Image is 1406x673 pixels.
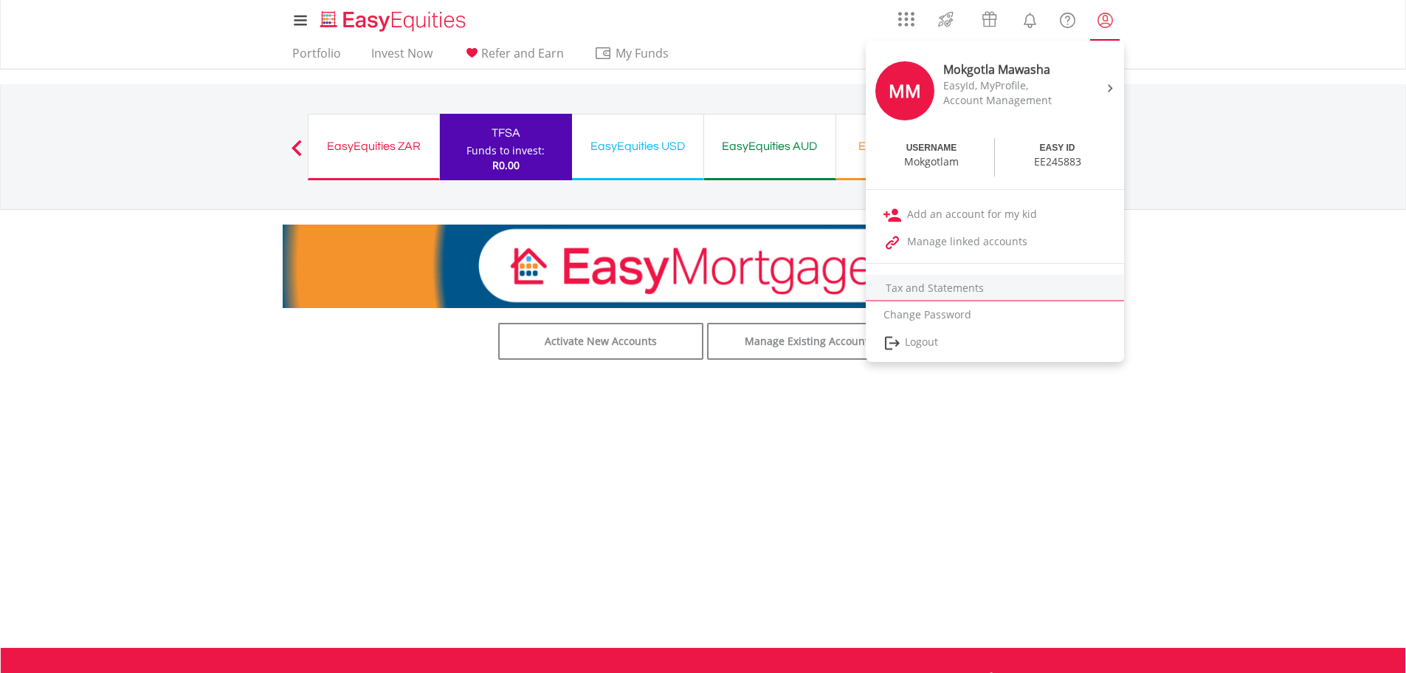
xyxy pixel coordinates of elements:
a: Tax and Statements [866,275,1124,301]
div: EasyEquities ZAR [317,136,430,157]
img: EasyEquities_Logo.png [317,9,472,33]
a: My Profile [1086,4,1124,36]
img: grid-menu-icon.svg [898,11,914,27]
div: MM [875,61,934,120]
div: EasyEquities AUD [713,136,827,157]
img: thrive-v2.svg [934,7,958,31]
div: EasyEquities USD [581,136,695,157]
a: Manage linked accounts [866,228,1124,256]
a: Vouchers [968,4,1011,31]
a: Home page [314,4,472,33]
div: EasyId, MyProfile, [943,78,1067,93]
a: MM Mokgotla Mawasha EasyId, MyProfile, Account Management USERNAME Mokgotlam EASY ID EE245883 [866,44,1124,182]
div: EASY ID [1040,142,1075,154]
div: Account Management [943,93,1067,108]
a: Refer and Earn [457,46,570,69]
div: USERNAME [906,142,957,154]
div: Funds to invest: [466,143,545,158]
span: R0.00 [492,158,520,172]
img: EasyMortage Promotion Banner [283,225,1124,308]
a: Activate New Accounts [498,323,703,360]
div: Mokgotla Mawasha [943,61,1067,78]
button: Previous [282,147,311,162]
a: AppsGrid [889,4,924,27]
img: vouchers-v2.svg [977,7,1002,31]
a: Change Password [866,301,1124,328]
div: EasyEquities RA [845,136,959,157]
a: Add an account for my kid [866,201,1124,228]
a: Logout [866,328,1124,358]
div: TFSA [449,123,563,143]
a: Portfolio [286,46,347,69]
a: Notifications [1011,4,1049,33]
span: My Funds [594,44,691,63]
div: EE245883 [1034,154,1081,169]
span: Refer and Earn [481,45,564,61]
a: FAQ's and Support [1049,4,1086,33]
div: Mokgotlam [904,154,959,169]
a: Manage Existing Accounts [707,323,912,360]
a: Invest Now [365,46,438,69]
